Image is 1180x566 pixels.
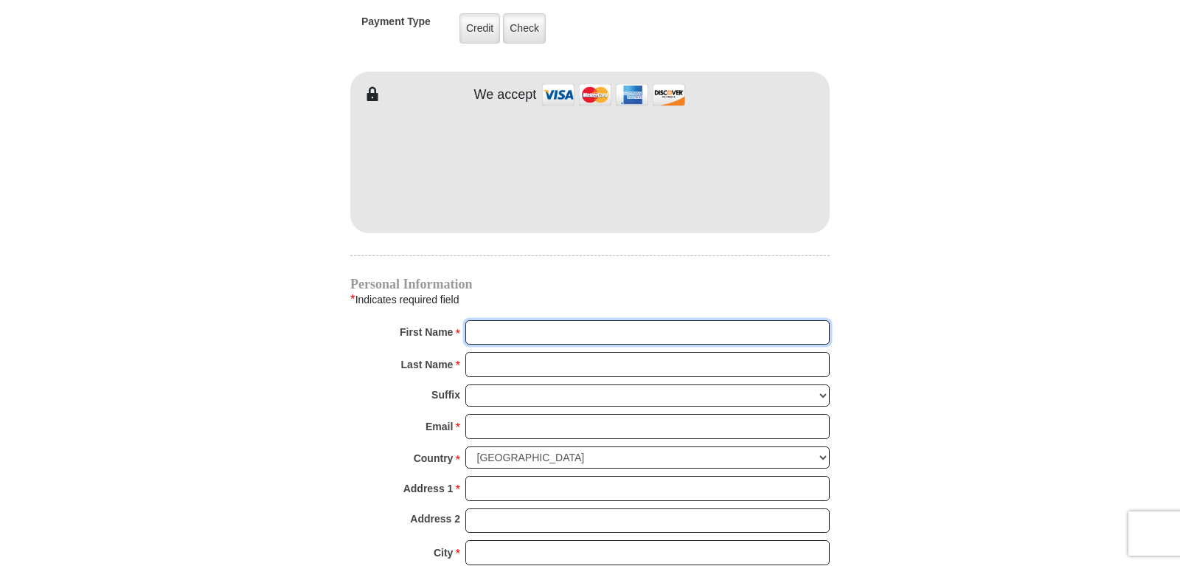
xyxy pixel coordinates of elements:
strong: Last Name [401,354,454,375]
div: Indicates required field [350,290,830,309]
h4: Personal Information [350,278,830,290]
strong: City [434,542,453,563]
strong: Suffix [431,384,460,405]
strong: Country [414,448,454,469]
strong: Email [426,416,453,437]
h5: Payment Type [361,15,431,35]
strong: First Name [400,322,453,342]
strong: Address 1 [403,478,454,499]
label: Credit [459,13,500,44]
label: Check [503,13,546,44]
strong: Address 2 [410,508,460,529]
img: credit cards accepted [540,79,687,111]
h4: We accept [474,87,537,103]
